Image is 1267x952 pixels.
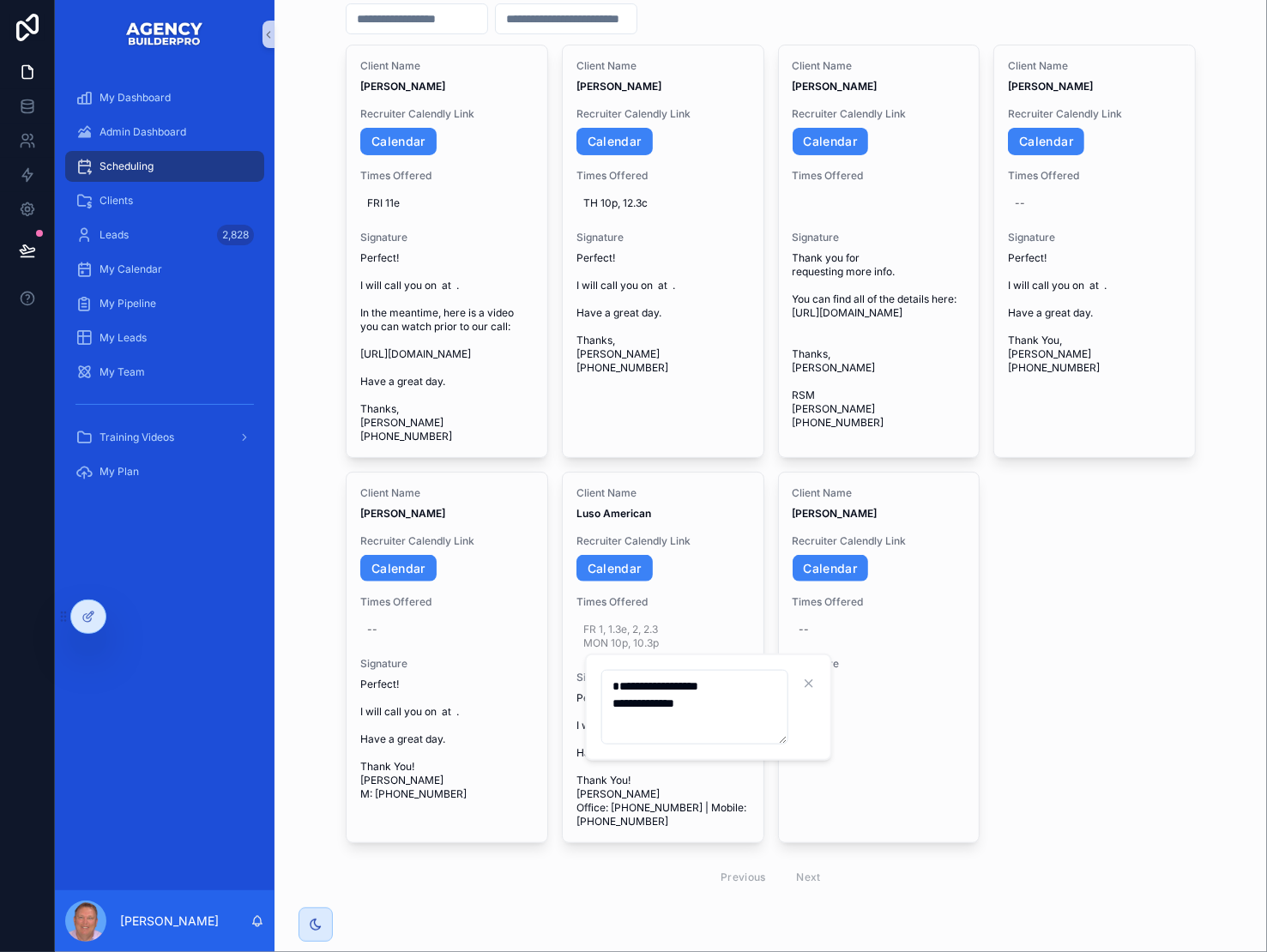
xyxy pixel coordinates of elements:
[1008,59,1181,73] span: Client Name
[1008,169,1181,183] span: Times Offered
[100,465,139,479] span: My Plan
[65,82,264,113] a: My Dashboard
[100,297,156,310] span: My Pipeline
[993,45,1196,458] a: Client Name[PERSON_NAME]Recruiter Calendly LinkCalendarTimes Offered--SignaturePerfect! I will ca...
[120,913,219,930] p: [PERSON_NAME]
[367,196,527,210] span: FRI 11e
[360,555,437,582] a: Calendar
[799,623,810,636] div: --
[576,595,750,609] span: Times Offered
[1015,196,1025,210] div: --
[1008,251,1181,375] span: Perfect! I will call you on at . Have a great day. Thank You, [PERSON_NAME] [PHONE_NUMBER]
[1008,107,1181,121] span: Recruiter Calendly Link
[793,657,966,671] span: Signature
[125,21,204,48] img: App logo
[576,671,750,684] span: Signature
[100,228,129,242] span: Leads
[793,80,878,93] strong: [PERSON_NAME]
[562,45,764,458] a: Client Name[PERSON_NAME]Recruiter Calendly LinkCalendarTimes OfferedTH 10p, 12.3cSignaturePerfect...
[1008,80,1093,93] strong: [PERSON_NAME]
[576,251,750,375] span: Perfect! I will call you on at . Have a great day. Thanks, [PERSON_NAME] [PHONE_NUMBER]
[100,160,154,173] span: Scheduling
[1008,128,1084,155] a: Calendar
[217,225,254,245] div: 2,828
[793,555,869,582] a: Calendar
[562,472,764,844] a: Client NameLuso AmericanRecruiter Calendly LinkCalendarTimes OfferedFR 1, 1.3e, 2, 2.3 MON 10p, 1...
[360,169,534,183] span: Times Offered
[793,107,966,121] span: Recruiter Calendly Link
[346,45,548,458] a: Client Name[PERSON_NAME]Recruiter Calendly LinkCalendarTimes OfferedFRI 11eSignaturePerfect! I wi...
[576,59,750,73] span: Client Name
[100,262,162,276] span: My Calendar
[65,456,264,487] a: My Plan
[793,128,869,155] a: Calendar
[778,472,980,844] a: Client Name[PERSON_NAME]Recruiter Calendly LinkCalendarTimes Offered--Signature--
[576,534,750,548] span: Recruiter Calendly Link
[576,555,653,582] a: Calendar
[576,80,661,93] strong: [PERSON_NAME]
[65,322,264,353] a: My Leads
[793,534,966,548] span: Recruiter Calendly Link
[576,691,750,828] span: Perfect! I will call you on at . Have a great day. Thank You! [PERSON_NAME] Office: [PHONE_NUMBER...
[793,486,966,500] span: Client Name
[65,185,264,216] a: Clients
[793,507,878,520] strong: [PERSON_NAME]
[100,194,133,208] span: Clients
[360,595,534,609] span: Times Offered
[576,169,750,183] span: Times Offered
[65,220,264,250] a: Leads2,828
[65,151,264,182] a: Scheduling
[360,251,534,443] span: Perfect! I will call you on at . In the meantime, here is a video you can watch prior to our call...
[360,80,445,93] strong: [PERSON_NAME]
[576,107,750,121] span: Recruiter Calendly Link
[360,128,437,155] a: Calendar
[360,107,534,121] span: Recruiter Calendly Link
[346,472,548,844] a: Client Name[PERSON_NAME]Recruiter Calendly LinkCalendarTimes Offered--SignaturePerfect! I will ca...
[100,331,147,345] span: My Leads
[793,169,966,183] span: Times Offered
[360,534,534,548] span: Recruiter Calendly Link
[576,507,651,520] strong: Luso American
[583,196,743,210] span: TH 10p, 12.3c
[100,365,145,379] span: My Team
[360,657,534,671] span: Signature
[793,251,966,430] span: Thank you for requesting more info. You can find all of the details here: [URL][DOMAIN_NAME] Than...
[55,69,275,512] div: scrollable content
[65,254,264,285] a: My Calendar
[360,231,534,244] span: Signature
[360,486,534,500] span: Client Name
[65,288,264,319] a: My Pipeline
[1008,231,1181,244] span: Signature
[100,125,186,139] span: Admin Dashboard
[576,231,750,244] span: Signature
[360,59,534,73] span: Client Name
[65,357,264,388] a: My Team
[778,45,980,458] a: Client Name[PERSON_NAME]Recruiter Calendly LinkCalendarTimes OfferedSignatureThank you for reques...
[583,623,743,650] span: FR 1, 1.3e, 2, 2.3 MON 10p, 10.3p
[100,91,171,105] span: My Dashboard
[360,507,445,520] strong: [PERSON_NAME]
[793,231,966,244] span: Signature
[576,486,750,500] span: Client Name
[100,431,174,444] span: Training Videos
[65,117,264,148] a: Admin Dashboard
[576,128,653,155] a: Calendar
[65,422,264,453] a: Training Videos
[793,59,966,73] span: Client Name
[367,623,377,636] div: --
[793,595,966,609] span: Times Offered
[360,678,534,801] span: Perfect! I will call you on at . Have a great day. Thank You! [PERSON_NAME] M: [PHONE_NUMBER]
